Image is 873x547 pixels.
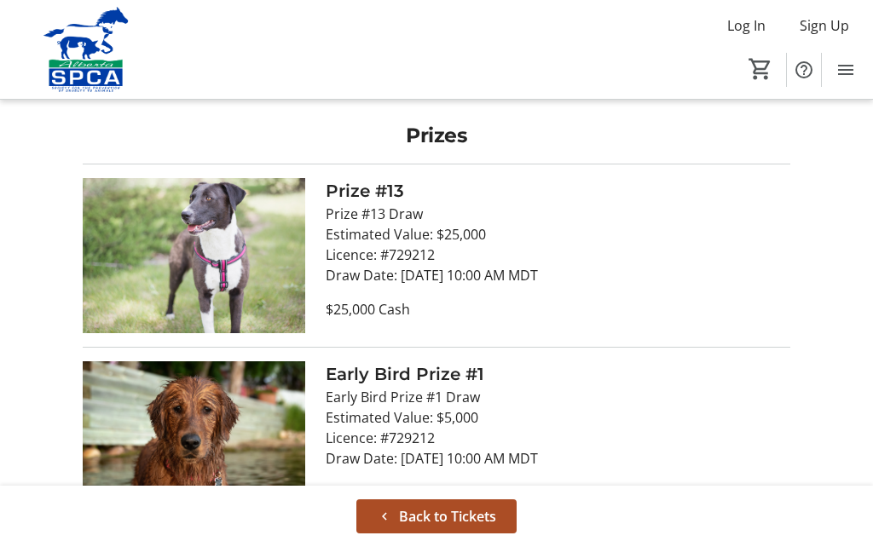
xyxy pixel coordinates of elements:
p: Estimated Value: $5,000 [326,407,790,428]
span: Log In [727,15,766,36]
a: Back to Tickets [356,499,517,533]
img: Early Bird Prize #1 [83,361,304,516]
p: Estimated Value: $25,000 [326,224,790,245]
p: Licence: #729212 [326,245,790,265]
button: Menu [829,53,863,87]
span: Sign Up [800,15,849,36]
h3: Prize #13 [326,178,790,204]
div: $25,000 Cash [326,299,790,320]
button: Log In [714,12,779,39]
button: Help [787,53,821,87]
p: Draw Date: [DATE] 10:00 AM MDT [326,265,790,285]
img: Prize #13 [83,178,304,333]
p: Early Bird Prize #1 Draw [326,387,790,407]
button: Sign Up [786,12,863,39]
img: Alberta SPCA's Logo [10,7,162,92]
p: Prize #13 Draw [326,204,790,224]
span: Back to Tickets [399,506,496,527]
div: $5,000 Cash [326,482,790,503]
button: Cart [745,54,776,84]
h2: Prizes [83,120,789,150]
h3: Early Bird Prize #1 [326,361,790,387]
p: Licence: #729212 [326,428,790,448]
p: Draw Date: [DATE] 10:00 AM MDT [326,448,790,469]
